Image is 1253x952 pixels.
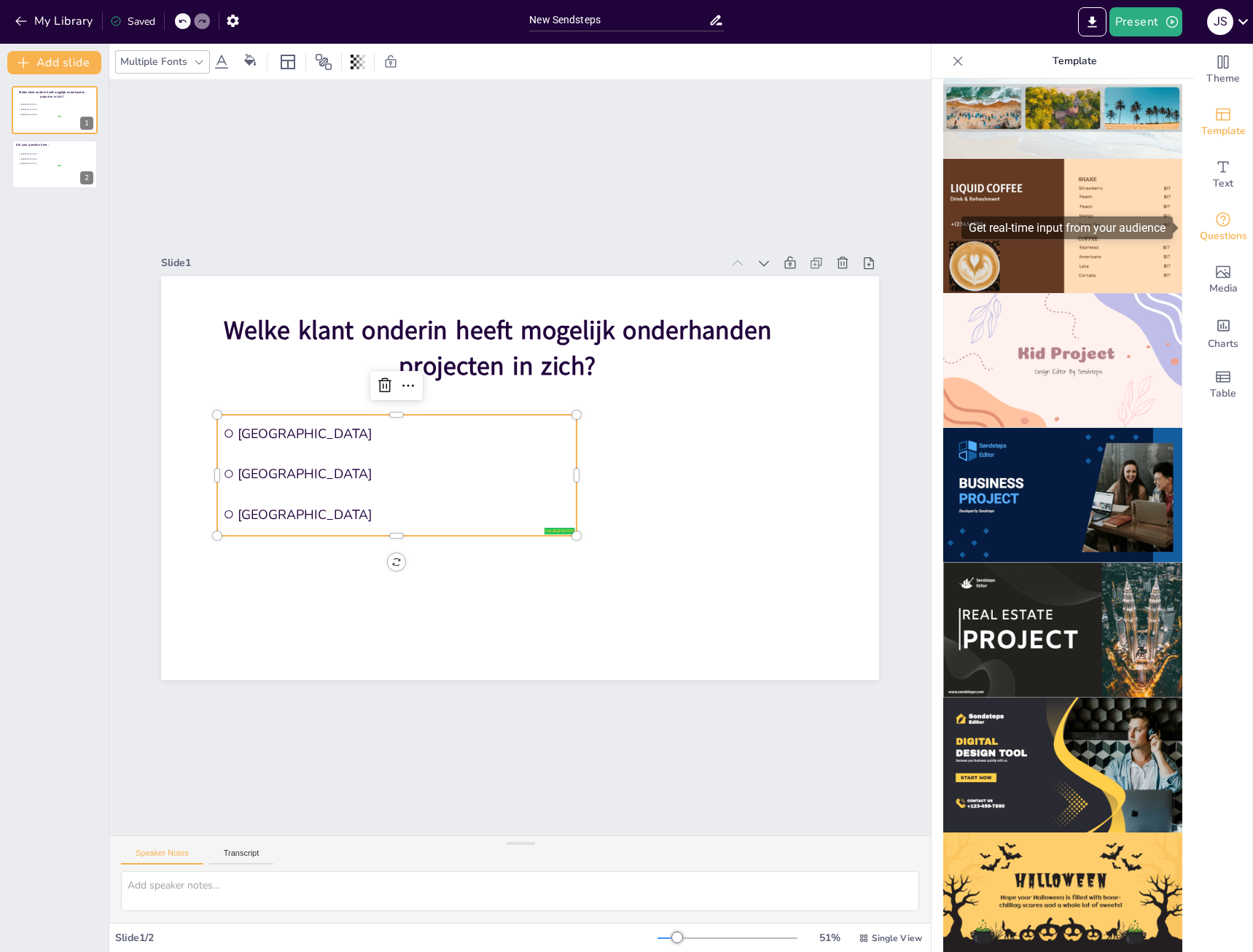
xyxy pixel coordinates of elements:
div: Add a table [1194,359,1252,411]
span: Welke klant onderin heeft mogelijk onderhanden projecten in zich? [224,313,771,384]
div: Slide 1 [161,256,722,270]
div: Get real-time input from your audience [961,216,1173,239]
div: Change the overall theme [1194,44,1252,96]
div: Slide 1 / 2 [115,931,657,945]
span: [GEOGRAPHIC_DATA] [21,109,61,111]
span: [GEOGRAPHIC_DATA] [21,104,61,106]
div: Add images, graphics, shapes or video [1194,254,1252,306]
img: thumb-12.png [943,698,1182,832]
span: Media [1209,281,1238,297]
div: 51 % [812,931,847,945]
div: 1 [12,86,98,134]
span: [GEOGRAPHIC_DATA] [21,114,61,116]
div: J S [1207,9,1233,35]
div: Add text boxes [1194,149,1252,201]
button: Add slide [7,51,101,74]
button: Transcript [209,848,274,865]
input: Insert title [529,9,709,31]
div: 2 [80,171,93,184]
span: Questions [1200,228,1247,244]
div: Add charts and graphs [1194,306,1252,359]
img: thumb-7.png [943,24,1182,159]
span: Welke klant onderin heeft mogelijk onderhanden projecten in zich? [19,90,85,99]
div: 2 [12,140,98,188]
span: [GEOGRAPHIC_DATA] [238,465,571,483]
img: thumb-11.png [943,563,1182,698]
div: Get real-time input from your audience [1194,201,1252,254]
div: Saved [110,15,155,28]
img: thumb-10.png [943,428,1182,563]
p: Template [969,44,1179,79]
span: Ask your question here... [16,143,49,147]
span: Theme [1206,71,1240,87]
img: thumb-8.png [943,159,1182,294]
div: Background color [239,54,261,69]
div: Multiple Fonts [117,52,190,71]
span: [GEOGRAPHIC_DATA] [238,425,571,442]
button: My Library [11,9,99,33]
span: Single View [872,932,922,944]
span: [GEOGRAPHIC_DATA] [21,157,61,160]
img: thumb-9.png [943,293,1182,428]
span: Charts [1208,336,1238,352]
div: Layout [276,50,300,74]
div: Add ready made slides [1194,96,1252,149]
button: Export to PowerPoint [1078,7,1106,36]
span: Position [315,53,332,71]
span: Table [1210,386,1236,402]
span: [GEOGRAPHIC_DATA] [238,505,571,523]
span: Text [1213,176,1233,192]
span: Template [1201,123,1246,139]
button: Speaker Notes [121,848,203,865]
button: J S [1207,7,1233,36]
span: [GEOGRAPHIC_DATA] [21,163,61,165]
span: [GEOGRAPHIC_DATA] [21,152,61,155]
button: Present [1109,7,1182,36]
div: 1 [80,117,93,130]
